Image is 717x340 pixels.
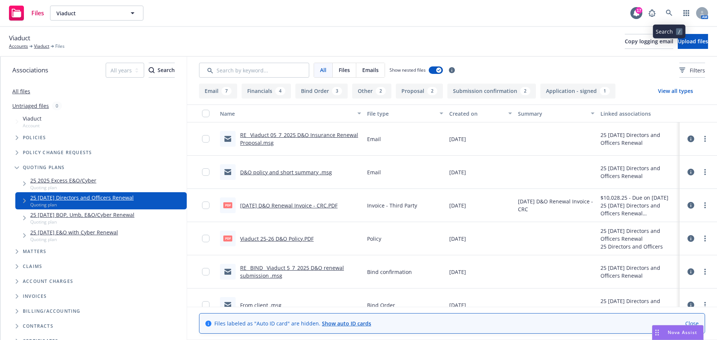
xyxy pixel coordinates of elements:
div: Tree Example [0,113,187,304]
a: more [701,267,710,276]
a: more [701,134,710,143]
span: Files [55,43,65,50]
span: Policy [367,235,381,243]
div: Summary [518,110,586,118]
span: Nova Assist [668,329,697,336]
button: Bind Order [295,84,348,99]
span: Files labeled as "Auto ID card" are hidden. [214,319,371,327]
a: Untriaged files [12,102,49,110]
span: Copy logging email [625,38,673,45]
button: Copy logging email [625,34,673,49]
span: Matters [23,249,46,254]
span: [DATE] [449,301,466,309]
span: [DATE] D&O Renewal Invoice - CRC [518,197,594,213]
span: Files [31,10,44,16]
a: more [701,201,710,210]
a: more [701,234,710,243]
a: Accounts [9,43,28,50]
a: 25 [DATE] BOP, Umb, E&O/Cyber Renewal [30,211,134,219]
div: 0 [52,102,62,110]
div: 25 [DATE] Directors and Officers Renewal [600,227,677,243]
a: Search [662,6,677,21]
span: Account charges [23,279,73,284]
a: All files [12,88,30,95]
button: Created on [446,105,515,122]
span: All [320,66,326,74]
div: Linked associations [600,110,677,118]
span: Filters [690,66,705,74]
div: 25 [DATE] Directors and Officers Renewal [600,131,677,147]
span: Filters [679,66,705,74]
input: Toggle Row Selected [202,301,209,309]
a: more [701,168,710,177]
a: Close [685,319,699,327]
span: Invoice - Third Party [367,202,417,209]
button: SearchSearch [149,63,175,78]
button: Financials [242,84,291,99]
div: Created on [449,110,504,118]
span: Quoting plan [30,202,134,208]
span: Claims [23,264,42,269]
input: Toggle Row Selected [202,202,209,209]
span: Invoices [23,294,47,299]
span: PDF [223,235,232,241]
input: Select all [202,110,209,117]
a: RE_ Viaduct 05_7_2025 D&O Insurance Renewal Proposal.msg [240,131,358,146]
div: Name [220,110,353,118]
div: Drag to move [652,325,662,340]
span: Associations [12,65,48,75]
svg: Search [149,67,155,73]
span: Quoting plan [30,236,118,243]
div: 2 [520,87,530,95]
div: 7 [221,87,232,95]
div: Search [149,63,175,77]
input: Toggle Row Selected [202,168,209,176]
span: Email [367,135,381,143]
span: Contracts [23,324,53,328]
input: Search by keyword... [199,63,309,78]
span: Show nested files [389,67,426,73]
a: RE_ BIND_ Viaduct 5_7_2025 D&O renewal submission .msg [240,264,344,279]
button: Name [217,105,364,122]
button: Nova Assist [652,325,704,340]
div: $10,028.25 - Due on [DATE] [600,194,677,202]
span: Policies [23,135,46,140]
span: Files [339,66,350,74]
button: Email [199,84,237,99]
a: [DATE] D&O Renewal Invoice - CRC.PDF [240,202,338,209]
button: File type [364,105,446,122]
span: [DATE] [449,268,466,276]
span: [DATE] [449,135,466,143]
div: 25 [DATE] Directors and Officers Renewal [600,297,677,313]
a: From client .msg [240,302,282,309]
span: Account [23,122,41,129]
div: 17 [636,7,642,14]
span: Viaduct [56,9,121,17]
button: Viaduct [50,6,143,21]
div: 2 [427,87,437,95]
a: 25 [DATE] Directors and Officers Renewal [30,194,134,202]
a: 25 2025 Excess E&O/Cyber [30,177,96,184]
button: Filters [679,63,705,78]
button: View all types [646,84,705,99]
a: D&O policy and short summary .msg [240,169,332,176]
span: [DATE] [449,168,466,176]
span: Upload files [678,38,708,45]
button: Summary [515,105,597,122]
input: Toggle Row Selected [202,268,209,275]
a: Report a Bug [645,6,659,21]
div: 25 Directors and Officers [600,243,677,250]
a: 25 [DATE] E&O with Cyber Renewal [30,228,118,236]
button: Proposal [396,84,443,99]
span: Email [367,168,381,176]
span: Quoting plan [30,219,134,225]
a: Viaduct 25-26 D&O Policy.PDF [240,235,314,242]
div: 2 [376,87,386,95]
span: Bind Order [367,301,395,309]
button: Other [352,84,391,99]
input: Toggle Row Selected [202,135,209,143]
div: 25 [DATE] Directors and Officers Renewal [600,264,677,280]
input: Toggle Row Selected [202,235,209,242]
span: Viaduct [9,33,30,43]
span: [DATE] [449,235,466,243]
